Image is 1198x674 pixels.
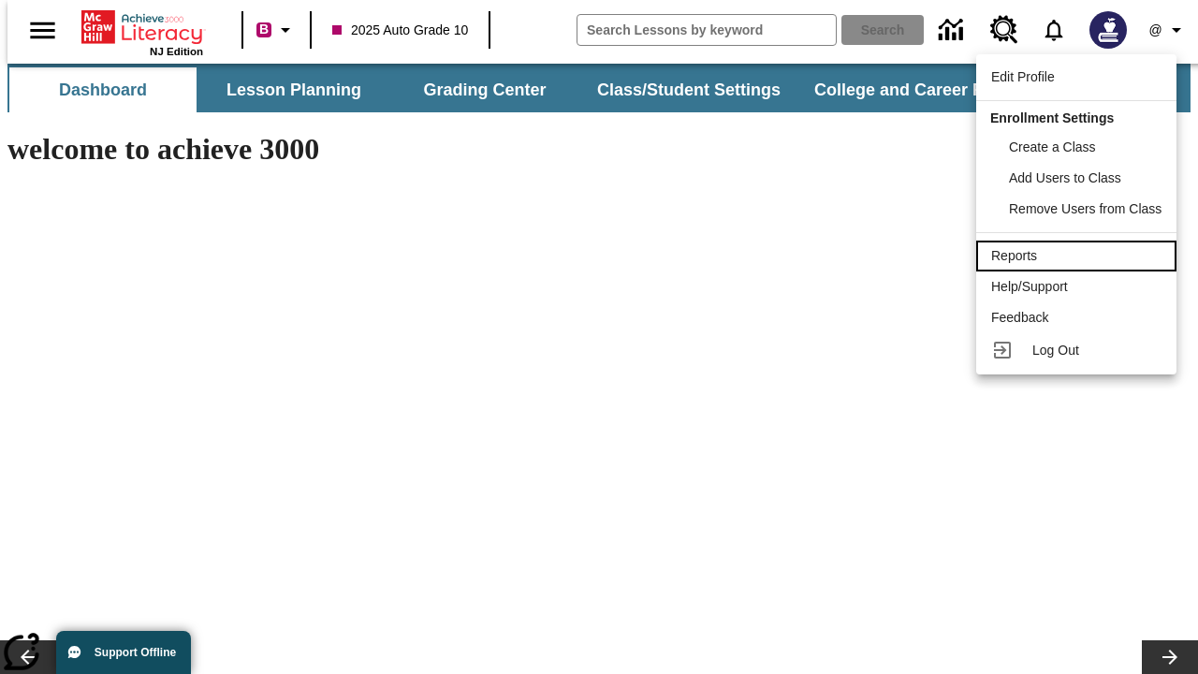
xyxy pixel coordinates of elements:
span: Edit Profile [991,69,1055,84]
span: Feedback [991,310,1048,325]
span: Enrollment Settings [990,110,1114,125]
span: Log Out [1032,343,1079,358]
span: Add Users to Class [1009,170,1121,185]
span: Remove Users from Class [1009,201,1161,216]
span: Reports [991,248,1037,263]
span: Create a Class [1009,139,1096,154]
span: Help/Support [991,279,1068,294]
